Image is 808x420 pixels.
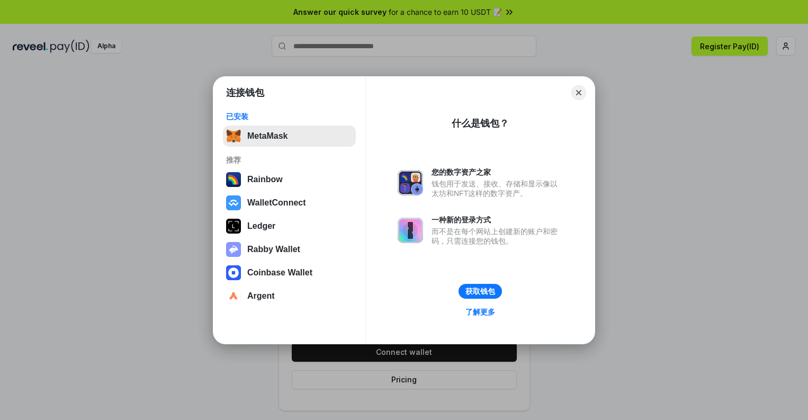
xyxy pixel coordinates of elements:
img: svg+xml,%3Csvg%20xmlns%3D%22http%3A%2F%2Fwww.w3.org%2F2000%2Fsvg%22%20fill%3D%22none%22%20viewBox... [226,242,241,257]
div: Coinbase Wallet [247,268,312,278]
button: Rainbow [223,169,356,190]
div: Argent [247,291,275,301]
img: svg+xml,%3Csvg%20fill%3D%22none%22%20height%3D%2233%22%20viewBox%3D%220%200%2035%2033%22%20width%... [226,129,241,144]
img: svg+xml,%3Csvg%20xmlns%3D%22http%3A%2F%2Fwww.w3.org%2F2000%2Fsvg%22%20fill%3D%22none%22%20viewBox... [398,218,423,243]
button: Argent [223,285,356,307]
div: 一种新的登录方式 [432,215,563,225]
div: MetaMask [247,131,288,141]
img: svg+xml,%3Csvg%20width%3D%2228%22%20height%3D%2228%22%20viewBox%3D%220%200%2028%2028%22%20fill%3D... [226,195,241,210]
div: 而不是在每个网站上创建新的账户和密码，只需连接您的钱包。 [432,227,563,246]
div: 钱包用于发送、接收、存储和显示像以太坊和NFT这样的数字资产。 [432,179,563,198]
div: 了解更多 [465,307,495,317]
button: Coinbase Wallet [223,262,356,283]
a: 了解更多 [459,305,501,319]
div: 推荐 [226,155,353,165]
div: Rainbow [247,175,283,184]
button: Close [571,85,586,100]
div: 什么是钱包？ [452,117,509,130]
img: svg+xml,%3Csvg%20xmlns%3D%22http%3A%2F%2Fwww.w3.org%2F2000%2Fsvg%22%20fill%3D%22none%22%20viewBox... [398,170,423,195]
button: Ledger [223,216,356,237]
h1: 连接钱包 [226,86,264,99]
button: Rabby Wallet [223,239,356,260]
button: WalletConnect [223,192,356,213]
button: 获取钱包 [459,284,502,299]
img: svg+xml,%3Csvg%20width%3D%2228%22%20height%3D%2228%22%20viewBox%3D%220%200%2028%2028%22%20fill%3D... [226,289,241,303]
button: MetaMask [223,126,356,147]
img: svg+xml,%3Csvg%20width%3D%2228%22%20height%3D%2228%22%20viewBox%3D%220%200%2028%2028%22%20fill%3D... [226,265,241,280]
div: Ledger [247,221,275,231]
div: WalletConnect [247,198,306,208]
img: svg+xml,%3Csvg%20width%3D%22120%22%20height%3D%22120%22%20viewBox%3D%220%200%20120%20120%22%20fil... [226,172,241,187]
div: 已安装 [226,112,353,121]
div: 获取钱包 [465,287,495,296]
div: Rabby Wallet [247,245,300,254]
img: svg+xml,%3Csvg%20xmlns%3D%22http%3A%2F%2Fwww.w3.org%2F2000%2Fsvg%22%20width%3D%2228%22%20height%3... [226,219,241,234]
div: 您的数字资产之家 [432,167,563,177]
